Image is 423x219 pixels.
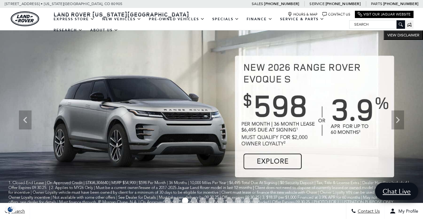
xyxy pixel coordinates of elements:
[253,197,259,204] span: Go to slide 11
[217,197,224,204] span: Go to slide 7
[98,14,145,25] a: New Vehicles
[375,183,418,200] a: Chat Live
[3,206,18,213] img: Opt-Out Icon
[358,12,411,17] a: Visit Our Jaguar Website
[54,10,189,18] span: Land Rover [US_STATE][GEOGRAPHIC_DATA]
[19,110,32,129] div: Previous
[396,209,418,214] span: My Profile
[309,2,324,6] span: Service
[387,33,419,38] span: VIEW DISCLAIMER
[191,197,197,204] span: Go to slide 4
[385,203,423,219] button: Open user profile menu
[11,11,39,26] a: land-rover
[50,14,349,36] nav: Main Navigation
[50,14,98,25] a: EXPRESS STORE
[164,197,171,204] span: Go to slide 1
[244,197,250,204] span: Go to slide 10
[379,187,414,196] span: Chat Live
[5,2,122,6] a: [STREET_ADDRESS] • [US_STATE][GEOGRAPHIC_DATA], CO 80905
[276,14,328,25] a: Service & Parts
[50,10,193,18] a: Land Rover [US_STATE][GEOGRAPHIC_DATA]
[86,25,122,36] a: About Us
[235,197,241,204] span: Go to slide 9
[3,206,18,213] section: Click to Open Cookie Consent Modal
[145,14,209,25] a: Pre-Owned Vehicles
[252,2,263,6] span: Sales
[371,2,382,6] span: Parts
[50,25,86,36] a: Research
[209,14,243,25] a: Specials
[226,197,232,204] span: Go to slide 8
[173,197,179,204] span: Go to slide 2
[11,11,39,26] img: Land Rover
[350,21,405,28] input: Search
[264,1,299,6] a: [PHONE_NUMBER]
[383,1,418,6] a: [PHONE_NUMBER]
[209,197,215,204] span: Go to slide 6
[288,12,318,17] a: Hours & Map
[326,1,361,6] a: [PHONE_NUMBER]
[356,209,380,214] span: Contact Us
[322,12,350,17] a: Contact Us
[391,110,404,129] div: Next
[200,197,206,204] span: Go to slide 5
[182,197,188,204] span: Go to slide 3
[243,14,276,25] a: Finance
